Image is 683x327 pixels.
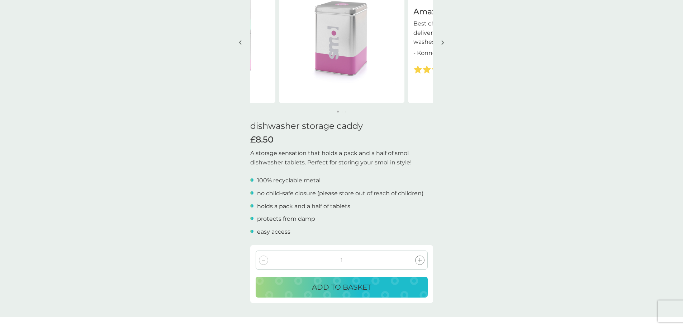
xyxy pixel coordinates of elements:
span: £8.50 [250,135,274,145]
img: right-arrow.svg [441,40,444,45]
p: no child-safe closure (please store out of reach of children) [257,189,423,198]
p: 1 [341,256,343,265]
h1: dishwasher storage caddy [250,121,433,131]
p: holds a pack and a half of tablets [257,202,350,211]
h3: Amazing product [413,6,528,18]
img: left-arrow.svg [239,40,242,45]
p: 100% recyclable metal [257,176,321,185]
p: easy access [257,227,290,237]
p: ADD TO BASKET [312,281,371,293]
button: ADD TO BASKET [256,277,428,298]
p: Best change I have ever made, it gets delivered and I can even donate washes [413,19,528,47]
p: - Konner [413,48,438,58]
p: protects from damp [257,214,315,224]
p: A storage sensation that holds a pack and a half of smol dishwasher tablets. Perfect for storing ... [250,149,433,167]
